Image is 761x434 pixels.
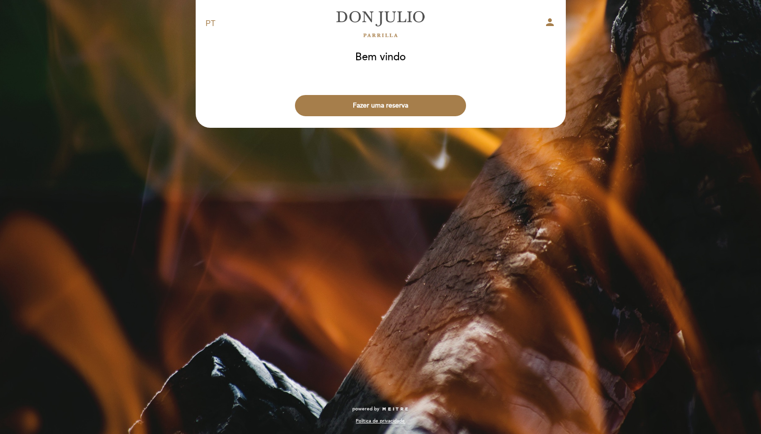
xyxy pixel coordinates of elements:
button: person [544,16,556,31]
a: [PERSON_NAME] [320,11,441,37]
button: Fazer uma reserva [295,95,466,116]
a: Política de privacidade [356,418,405,424]
a: powered by [352,406,409,412]
span: powered by [352,406,379,412]
img: MEITRE [382,407,409,412]
i: person [544,16,556,28]
h1: Bem vindo [355,52,406,63]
